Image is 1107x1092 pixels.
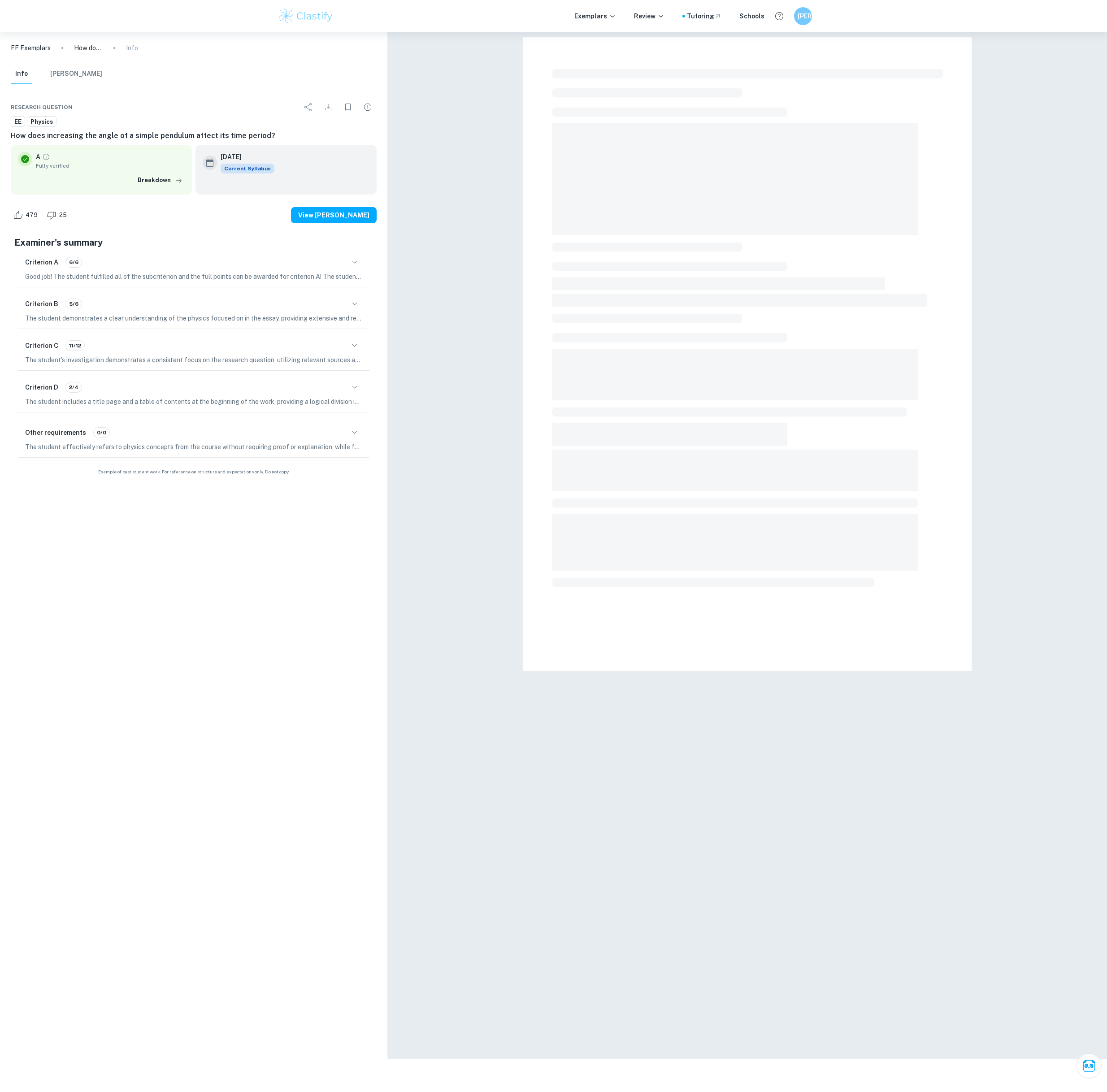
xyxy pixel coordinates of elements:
p: How does increasing the angle of a simple pendulum affect its time period? [74,43,103,53]
p: A [36,152,40,162]
button: Help and Feedback [772,9,787,24]
img: Clastify logo [278,7,334,25]
div: Like [11,208,43,222]
span: 5/6 [66,300,82,308]
p: The student includes a title page and a table of contents at the beginning of the work, providing... [25,397,362,407]
span: 479 [21,211,43,220]
a: Grade fully verified [42,153,50,161]
span: 6/6 [66,258,82,266]
a: EE [11,116,25,127]
a: Physics [27,116,56,127]
h6: [DATE] [221,152,267,162]
span: Current Syllabus [221,164,274,173]
span: Physics [27,117,56,126]
div: Download [319,98,337,116]
button: Ask Clai [1077,1053,1102,1079]
p: Exemplars [574,11,616,21]
div: Dislike [44,208,72,222]
a: Schools [739,11,764,21]
div: Share [300,98,317,116]
div: Report issue [359,98,377,116]
h6: Criterion B [25,299,58,309]
button: [PERSON_NAME] [794,7,812,25]
button: [PERSON_NAME] [50,64,102,84]
h6: Criterion C [25,341,58,351]
span: 11/12 [66,342,84,350]
button: Info [11,64,32,84]
p: Good job! The student fulfilled all of the subcriterion and the full points can be awarded for cr... [25,272,362,282]
span: 2/4 [66,383,82,391]
span: Fully verified [36,162,185,170]
p: The student demonstrates a clear understanding of the physics focused on in the essay, providing ... [25,313,362,323]
span: Example of past student work. For reference on structure and expectations only. Do not copy. [11,468,377,475]
p: Review [634,11,664,21]
a: Tutoring [687,11,721,21]
span: 0/0 [94,429,109,437]
a: EE Exemplars [11,43,51,53]
button: View [PERSON_NAME] [291,207,377,223]
p: The student's investigation demonstrates a consistent focus on the research question, utilizing r... [25,355,362,365]
h5: Examiner's summary [14,236,373,249]
h6: Criterion A [25,257,58,267]
h6: [PERSON_NAME] [798,11,808,21]
p: Info [126,43,138,53]
span: Research question [11,103,73,111]
h6: Other requirements [25,428,86,438]
h6: Criterion D [25,382,58,392]
button: Breakdown [135,173,185,187]
span: EE [11,117,25,126]
div: Bookmark [339,98,357,116]
div: This exemplar is based on the current syllabus. Feel free to refer to it for inspiration/ideas wh... [221,164,274,173]
h6: How does increasing the angle of a simple pendulum affect its time period? [11,130,377,141]
span: 25 [54,211,72,220]
p: The student effectively refers to physics concepts from the course without requiring proof or exp... [25,442,362,452]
